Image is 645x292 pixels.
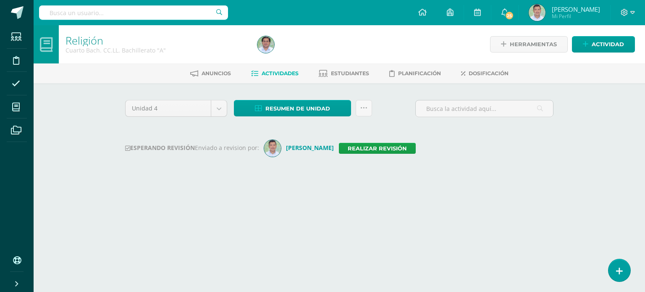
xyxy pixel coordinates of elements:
[398,70,441,76] span: Planificación
[510,37,557,52] span: Herramientas
[389,67,441,80] a: Planificación
[264,140,281,157] img: 542747ec0a838df49433e99e8486789c.png
[286,144,334,152] strong: [PERSON_NAME]
[251,67,299,80] a: Actividades
[572,36,635,53] a: Actividad
[66,46,247,54] div: Cuarto Bach. CC.LL. Bachillerato 'A'
[331,70,369,76] span: Estudiantes
[234,100,351,116] a: Resumen de unidad
[264,144,339,152] a: [PERSON_NAME]
[39,5,228,20] input: Busca un usuario...
[132,100,205,116] span: Unidad 4
[339,143,416,154] a: Realizar revisión
[469,70,509,76] span: Dosificación
[66,33,103,47] a: Religión
[552,5,600,13] span: [PERSON_NAME]
[490,36,568,53] a: Herramientas
[262,70,299,76] span: Actividades
[592,37,624,52] span: Actividad
[126,100,227,116] a: Unidad 4
[529,4,545,21] img: 637e114463138f61bab135ffb7d9ca71.png
[265,101,330,116] span: Resumen de unidad
[257,36,274,53] img: 083b1af04f9fe0918e6b283010923b5f.png
[66,34,247,46] h1: Religión
[195,144,259,152] span: Enviado a revision por:
[461,67,509,80] a: Dosificación
[552,13,600,20] span: Mi Perfil
[202,70,231,76] span: Anuncios
[190,67,231,80] a: Anuncios
[505,11,514,20] span: 25
[125,144,195,152] strong: ESPERANDO REVISIÓN
[416,100,553,117] input: Busca la actividad aquí...
[319,67,369,80] a: Estudiantes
